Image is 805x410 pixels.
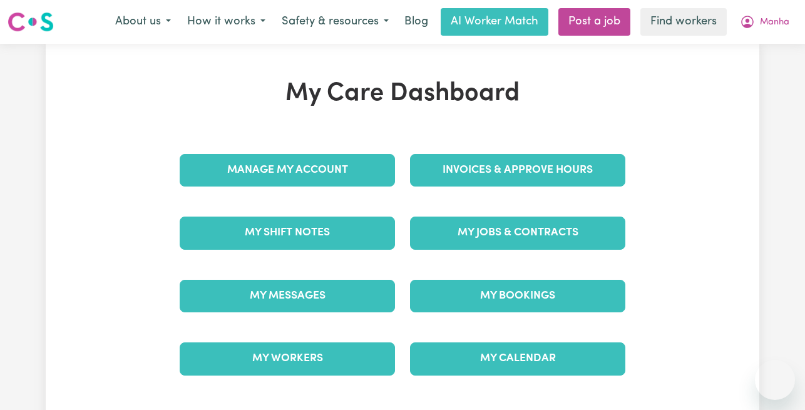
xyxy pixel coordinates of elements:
[397,8,436,36] a: Blog
[410,280,625,312] a: My Bookings
[732,9,797,35] button: My Account
[107,9,179,35] button: About us
[558,8,630,36] a: Post a job
[8,11,54,33] img: Careseekers logo
[410,217,625,249] a: My Jobs & Contracts
[410,154,625,187] a: Invoices & Approve Hours
[410,342,625,375] a: My Calendar
[640,8,727,36] a: Find workers
[180,154,395,187] a: Manage My Account
[755,360,795,400] iframe: Button to launch messaging window
[274,9,397,35] button: Safety & resources
[8,8,54,36] a: Careseekers logo
[172,79,633,109] h1: My Care Dashboard
[180,217,395,249] a: My Shift Notes
[760,16,789,29] span: Manha
[441,8,548,36] a: AI Worker Match
[180,342,395,375] a: My Workers
[180,280,395,312] a: My Messages
[179,9,274,35] button: How it works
